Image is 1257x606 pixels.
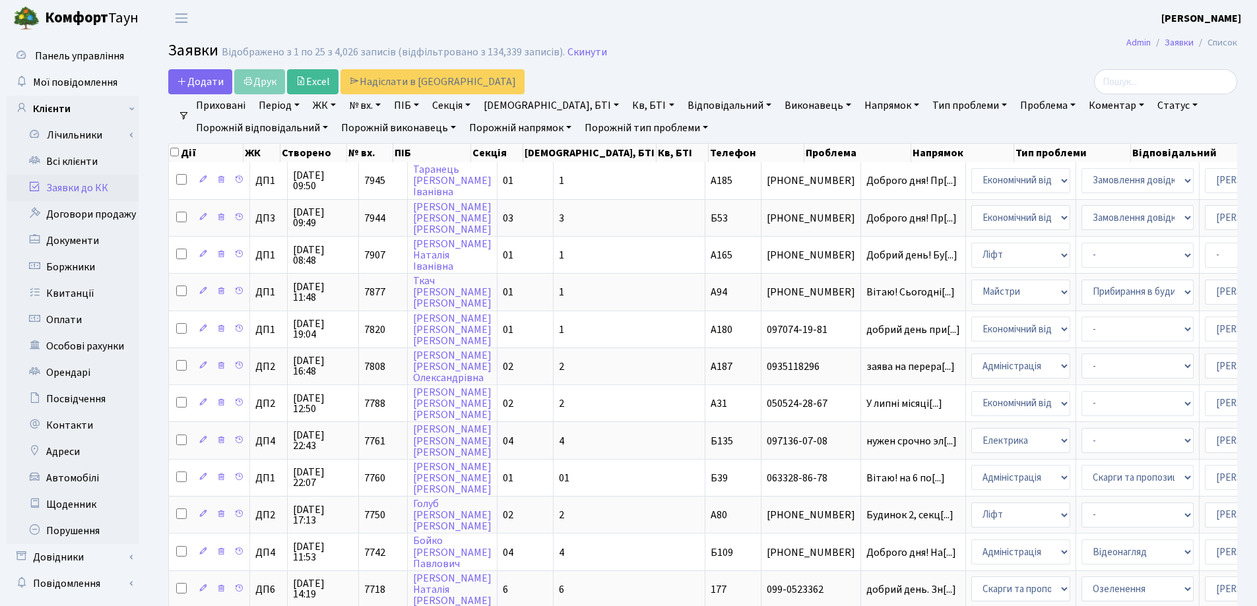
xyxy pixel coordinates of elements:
[364,396,385,411] span: 7788
[767,250,855,260] span: [PHONE_NUMBER]
[307,94,341,117] a: ЖК
[7,518,139,544] a: Порушення
[503,471,513,485] span: 01
[255,213,282,224] span: ДП3
[711,211,728,226] span: Б53
[1015,94,1081,117] a: Проблема
[657,144,709,162] th: Кв, БТІ
[1152,94,1203,117] a: Статус
[711,173,732,188] span: А185
[1161,11,1241,26] a: [PERSON_NAME]
[711,285,727,299] span: А94
[413,497,492,533] a: Голуб[PERSON_NAME][PERSON_NAME]
[7,439,139,465] a: Адреси
[567,46,607,59] a: Скинути
[255,287,282,297] span: ДП1
[293,245,353,266] span: [DATE] 08:48
[866,434,957,448] span: нужен срочно эл[...]
[866,359,955,374] span: заява на перера[...]
[413,274,492,311] a: Ткач[PERSON_NAME][PERSON_NAME]
[243,144,280,162] th: ЖК
[503,508,513,522] span: 02
[293,355,353,377] span: [DATE] 16:48
[559,285,564,299] span: 1
[293,541,353,562] span: [DATE] 11:53
[336,117,461,139] a: Порожній виконавець
[559,582,564,597] span: 6
[503,173,513,188] span: 01
[1131,144,1250,162] th: Відповідальний
[503,545,513,560] span: 04
[767,436,855,446] span: 097136-07-08
[7,491,139,518] a: Щоденник
[293,207,353,228] span: [DATE] 09:49
[779,94,856,117] a: Виконавець
[866,396,942,411] span: У липні місяці[...]
[165,7,198,29] button: Переключити навігацію
[293,504,353,526] span: [DATE] 17:13
[559,434,564,448] span: 4
[45,7,139,30] span: Таун
[413,348,492,385] a: [PERSON_NAME][PERSON_NAME]Олександрівна
[7,412,139,439] a: Контакти
[711,396,727,411] span: А31
[478,94,624,117] a: [DEMOGRAPHIC_DATA], БТІ
[222,46,565,59] div: Відображено з 1 по 25 з 4,026 записів (відфільтровано з 134,339 записів).
[767,361,855,372] span: 0935118296
[767,398,855,409] span: 050524-28-67
[711,359,732,374] span: А187
[866,471,945,485] span: Вітаю! на 6 по[...]
[287,69,338,94] a: Excel
[364,434,385,448] span: 7761
[364,582,385,597] span: 7718
[7,201,139,227] a: Договори продажу
[7,333,139,359] a: Особові рахунки
[191,94,251,117] a: Приховані
[364,545,385,560] span: 7742
[7,544,139,570] a: Довідники
[7,148,139,175] a: Всі клієнти
[767,510,855,520] span: [PHONE_NUMBER]
[7,69,139,96] a: Мої повідомлення
[255,473,282,483] span: ДП1
[503,322,513,337] span: 01
[866,322,960,337] span: добрий день при[...]
[255,398,282,409] span: ДП2
[804,144,911,162] th: Проблема
[7,465,139,491] a: Автомобілі
[293,578,353,599] span: [DATE] 14:19
[364,322,385,337] span: 7820
[413,385,492,422] a: [PERSON_NAME][PERSON_NAME][PERSON_NAME]
[503,285,513,299] span: 01
[503,248,513,262] span: 01
[471,144,523,162] th: Секція
[7,359,139,386] a: Орендарі
[627,94,679,117] a: Кв, БТІ
[364,285,385,299] span: 7877
[767,213,855,224] span: [PHONE_NUMBER]
[559,471,569,485] span: 01
[45,7,108,28] b: Комфорт
[168,69,232,94] a: Додати
[364,359,385,374] span: 7808
[767,287,855,297] span: [PHONE_NUMBER]
[7,227,139,254] a: Документи
[413,460,492,497] a: [PERSON_NAME][PERSON_NAME][PERSON_NAME]
[711,434,733,448] span: Б135
[255,361,282,372] span: ДП2
[711,545,733,560] span: Б109
[767,473,855,483] span: 063328-86-78
[559,508,564,522] span: 2
[15,122,139,148] a: Лічильники
[255,584,282,595] span: ДП6
[13,5,40,32] img: logo.png
[767,324,855,335] span: 097074-19-81
[711,582,726,597] span: 177
[7,307,139,333] a: Оплати
[866,211,957,226] span: Доброго дня! Пр[...]
[767,584,855,595] span: 099-0523362
[293,467,353,488] span: [DATE] 22:07
[293,318,353,340] span: [DATE] 19:04
[347,144,393,162] th: № вх.
[503,359,513,374] span: 02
